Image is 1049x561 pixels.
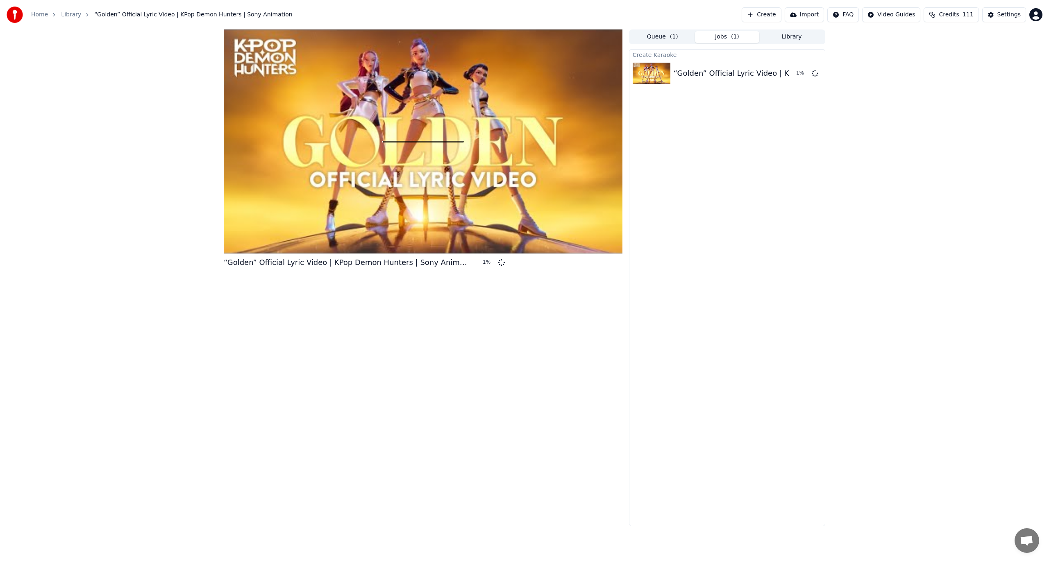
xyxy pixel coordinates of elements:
[31,11,293,19] nav: breadcrumb
[982,7,1026,22] button: Settings
[742,7,781,22] button: Create
[629,50,825,59] div: Create Karaoke
[674,68,928,79] div: “Golden” Official Lyric Video | KPop Demon Hunters | Sony Animation
[759,31,824,43] button: Library
[61,11,81,19] a: Library
[924,7,979,22] button: Credits111
[483,259,495,266] div: 1 %
[963,11,974,19] span: 111
[731,33,739,41] span: ( 1 )
[862,7,920,22] button: Video Guides
[796,70,808,77] div: 1 %
[630,31,695,43] button: Queue
[939,11,959,19] span: Credits
[94,11,292,19] span: “Golden” Official Lyric Video | KPop Demon Hunters | Sony Animation
[31,11,48,19] a: Home
[670,33,678,41] span: ( 1 )
[1015,528,1039,553] a: Open chat
[695,31,760,43] button: Jobs
[997,11,1021,19] div: Settings
[827,7,859,22] button: FAQ
[785,7,824,22] button: Import
[7,7,23,23] img: youka
[224,257,470,268] div: “Golden” Official Lyric Video | KPop Demon Hunters | Sony Animation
